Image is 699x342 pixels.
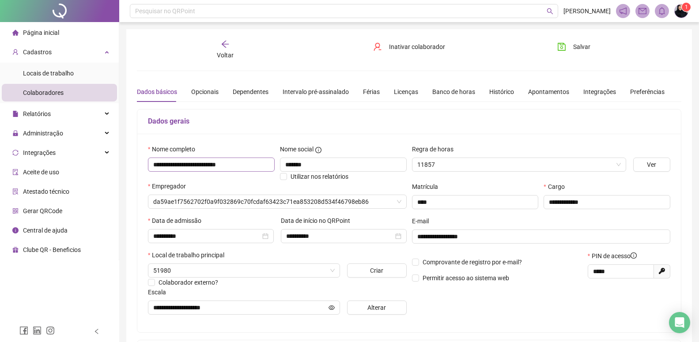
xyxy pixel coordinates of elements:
[675,4,688,18] img: 73420
[329,304,335,311] span: eye
[647,160,656,169] span: Ver
[23,130,63,137] span: Administração
[12,150,19,156] span: sync
[394,87,418,97] div: Licenças
[23,169,59,176] span: Aceite de uso
[619,7,627,15] span: notification
[544,182,570,192] label: Cargo
[347,301,406,315] button: Alterar
[23,188,69,195] span: Atestado técnico
[94,328,100,334] span: left
[46,326,55,335] span: instagram
[217,52,234,59] span: Voltar
[489,87,514,97] div: Histórico
[148,250,230,260] label: Local de trabalho principal
[19,326,28,335] span: facebook
[633,158,670,172] button: Ver
[23,110,51,117] span: Relatórios
[12,227,19,233] span: info-circle
[412,182,444,192] label: Matrícula
[23,70,74,77] span: Locais de trabalho
[283,87,349,97] div: Intervalo pré-assinalado
[669,312,690,333] div: Open Intercom Messenger
[630,87,665,97] div: Preferências
[148,216,207,225] label: Data de admissão
[148,287,172,297] label: Escala
[148,144,201,154] label: Nome completo
[23,89,64,96] span: Colaboradores
[148,116,670,127] h5: Dados gerais
[159,279,218,286] span: Colaborador externo?
[12,247,19,253] span: gift
[291,173,348,180] span: Utilizar nos relatórios
[682,3,691,11] sup: Atualize o seu contato no menu Meus Dados
[389,42,445,52] span: Inativar colaborador
[12,49,19,55] span: user-add
[573,42,590,52] span: Salvar
[373,42,382,51] span: user-delete
[23,227,68,234] span: Central de ajuda
[367,303,386,312] span: Alterar
[432,87,475,97] div: Banco de horas
[370,266,383,275] span: Criar
[153,195,401,208] span: da59ae1f7562702f0a9f032869c70fcdaf63423c71ea853208d534f46798eb86
[423,274,509,282] span: Permitir acesso ao sistema web
[33,326,42,335] span: linkedin
[12,111,19,117] span: file
[12,208,19,214] span: qrcode
[280,144,314,154] span: Nome social
[658,7,666,15] span: bell
[367,40,452,54] button: Inativar colaborador
[583,87,616,97] div: Integrações
[23,49,52,56] span: Cadastros
[137,87,177,97] div: Dados básicos
[191,87,219,97] div: Opcionais
[412,144,459,154] label: Regra de horas
[423,259,522,266] span: Comprovante de registro por e-mail?
[639,7,646,15] span: mail
[12,169,19,175] span: audit
[148,181,192,191] label: Empregador
[631,252,637,259] span: info-circle
[363,87,380,97] div: Férias
[551,40,597,54] button: Salvar
[685,4,688,10] span: 1
[12,30,19,36] span: home
[23,149,56,156] span: Integrações
[412,216,435,226] label: E-mail
[23,29,59,36] span: Página inicial
[315,147,321,153] span: info-circle
[153,264,335,277] span: 51980
[23,207,62,214] span: Gerar QRCode
[547,8,553,15] span: search
[592,251,637,261] span: PIN de acesso
[12,188,19,195] span: solution
[233,87,268,97] div: Dependentes
[528,87,569,97] div: Apontamentos
[281,216,356,225] label: Data de início no QRPoint
[417,158,621,171] span: 11857
[12,130,19,136] span: lock
[557,42,566,51] span: save
[221,40,230,49] span: arrow-left
[563,6,611,16] span: [PERSON_NAME]
[23,246,81,253] span: Clube QR - Beneficios
[347,263,406,278] button: Criar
